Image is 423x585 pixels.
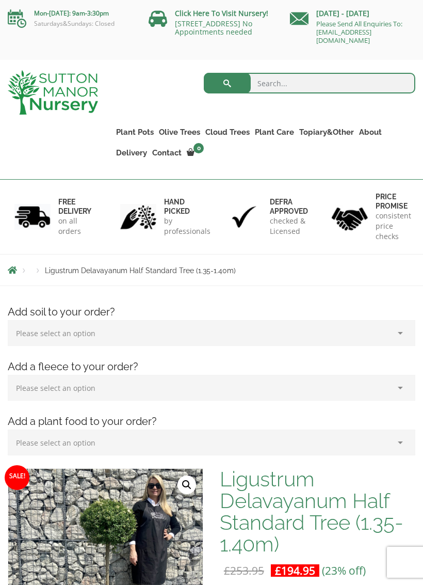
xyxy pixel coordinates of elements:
h1: Ligustrum Delavayanum Half Standard Tree (1.35-1.40m) [220,468,415,555]
bdi: 194.95 [275,563,315,578]
p: Saturdays&Sundays: Closed [8,20,133,28]
img: 4.jpg [332,201,368,232]
a: Click Here To Visit Nursery! [175,8,268,18]
p: checked & Licensed [270,216,308,236]
a: Please Send All Enquiries To: [EMAIL_ADDRESS][DOMAIN_NAME] [316,19,402,45]
h6: hand picked [164,197,210,216]
p: consistent price checks [376,211,411,242]
img: 1.jpg [14,204,51,230]
a: About [356,125,384,139]
a: Delivery [113,146,150,160]
p: on all orders [58,216,91,236]
h6: FREE DELIVERY [58,197,91,216]
span: Sale! [5,465,29,490]
span: £ [275,563,281,578]
img: logo [8,70,98,115]
a: Cloud Trees [203,125,252,139]
a: Contact [150,146,184,160]
p: by professionals [164,216,210,236]
h6: Defra approved [270,197,308,216]
bdi: 253.95 [224,563,264,578]
img: 2.jpg [120,204,156,230]
input: Search... [204,73,415,93]
span: Ligustrum Delavayanum Half Standard Tree (1.35-1.40m) [45,266,236,275]
a: Topiary&Other [297,125,356,139]
nav: Breadcrumbs [8,266,415,274]
p: Mon-[DATE]: 9am-3:30pm [8,7,133,20]
a: Plant Care [252,125,297,139]
img: 3.jpg [226,204,262,230]
a: Plant Pots [113,125,156,139]
span: 0 [193,143,204,153]
a: [STREET_ADDRESS] No Appointments needed [175,19,252,37]
p: [DATE] - [DATE] [290,7,415,20]
span: £ [224,563,230,578]
a: View full-screen image gallery [177,476,196,494]
a: 0 [184,146,207,160]
span: (23% off) [322,563,366,578]
a: Olive Trees [156,125,203,139]
h6: Price promise [376,192,411,211]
